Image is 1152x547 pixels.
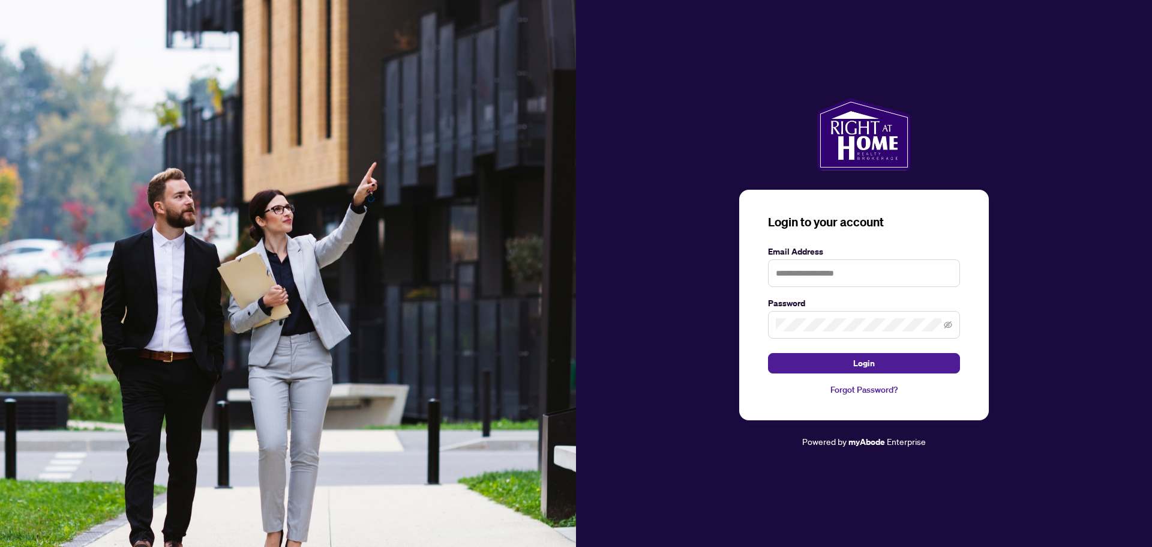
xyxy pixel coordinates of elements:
label: Password [768,297,960,310]
span: Powered by [802,436,847,447]
span: Login [853,354,875,373]
button: Login [768,353,960,373]
img: ma-logo [817,98,910,171]
a: myAbode [848,435,885,449]
span: eye-invisible [944,321,952,329]
label: Email Address [768,245,960,258]
a: Forgot Password? [768,383,960,396]
span: Enterprise [887,436,926,447]
h3: Login to your account [768,214,960,231]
